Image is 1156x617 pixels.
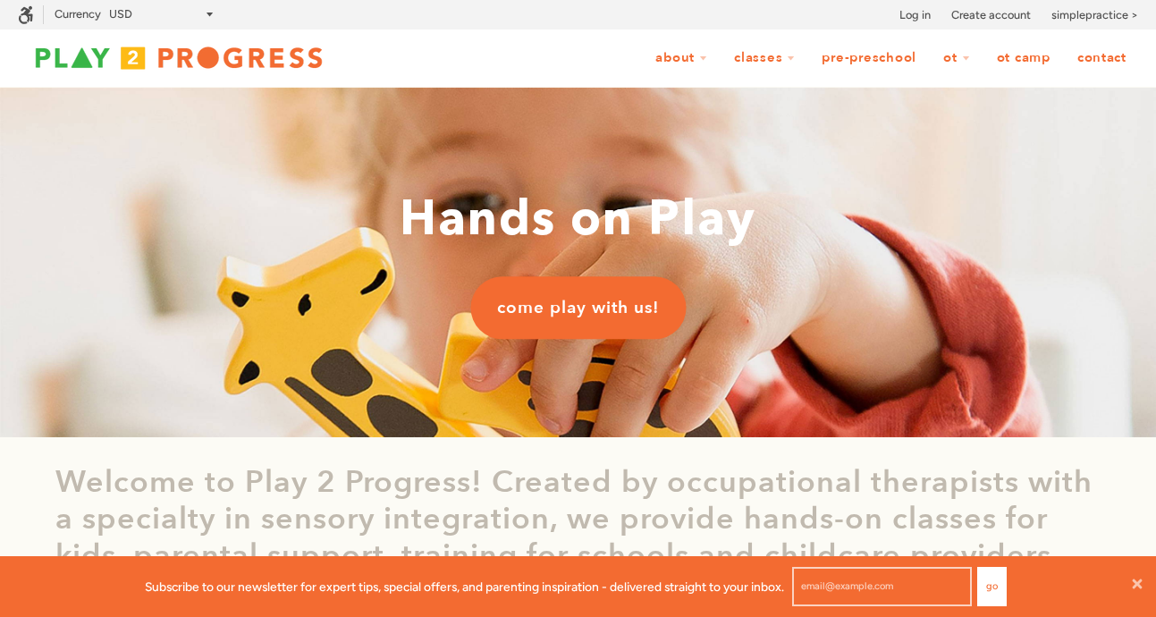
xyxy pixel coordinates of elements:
[55,7,101,21] label: Currency
[810,41,928,75] a: Pre-Preschool
[1051,6,1138,24] a: simplepractice >
[18,40,340,76] img: Play2Progress logo
[145,577,784,596] p: Subscribe to our newsletter for expert tips, special offers, and parenting inspiration - delivere...
[951,6,1031,24] a: Create account
[644,41,719,75] a: About
[985,41,1062,75] a: OT Camp
[470,276,686,339] a: come play with us!
[722,41,806,75] a: Classes
[932,41,982,75] a: OT
[55,464,1101,610] p: Welcome to Play 2 Progress! Created by occupational therapists with a specialty in sensory integr...
[792,567,972,606] input: email@example.com
[899,6,931,24] a: Log in
[977,567,1007,606] button: Go
[1066,41,1138,75] a: Contact
[497,296,659,319] span: come play with us!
